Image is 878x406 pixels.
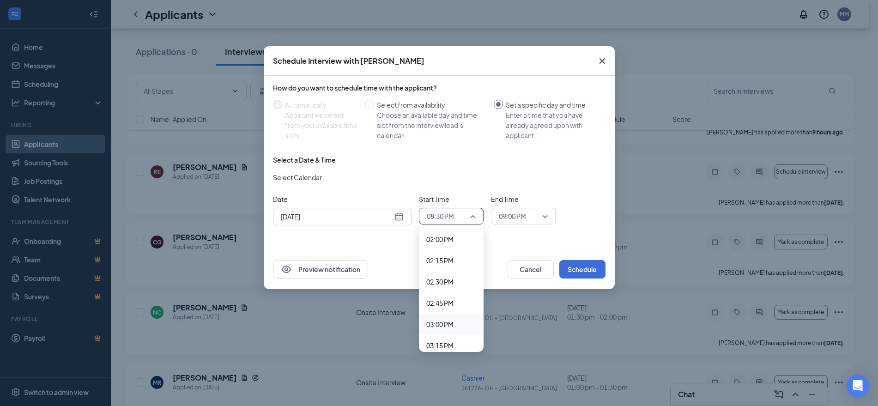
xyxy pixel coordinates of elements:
[508,260,554,279] button: Cancel
[281,212,393,222] input: Sep 1, 2025
[590,46,615,76] button: Close
[427,209,454,223] span: 08:30 PM
[499,209,526,223] span: 09:00 PM
[273,83,606,92] div: How do you want to schedule time with the applicant?
[506,110,598,140] div: Enter a time that you have already agreed upon with applicant
[273,260,368,279] button: EyePreview notification
[426,234,454,244] span: 02:00 PM
[281,264,292,275] svg: Eye
[506,100,598,110] div: Set a specific day and time
[597,55,608,67] svg: Cross
[426,298,454,308] span: 02:45 PM
[491,194,556,204] span: End Time
[426,340,454,351] span: 03:15 PM
[426,255,454,266] span: 02:15 PM
[426,319,454,329] span: 03:00 PM
[273,194,412,204] span: Date
[559,260,606,279] button: Schedule
[419,194,484,204] span: Start Time
[285,100,357,110] div: Automatically
[377,100,486,110] div: Select from availability
[285,110,357,140] div: Applicant will select from your available time slots
[273,56,424,66] div: Schedule Interview with [PERSON_NAME]
[847,375,869,397] div: Open Intercom Messenger
[377,110,486,140] div: Choose an available day and time slot from the interview lead’s calendar
[273,172,322,182] span: Select Calendar
[273,155,336,164] div: Select a Date & Time
[426,277,454,287] span: 02:30 PM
